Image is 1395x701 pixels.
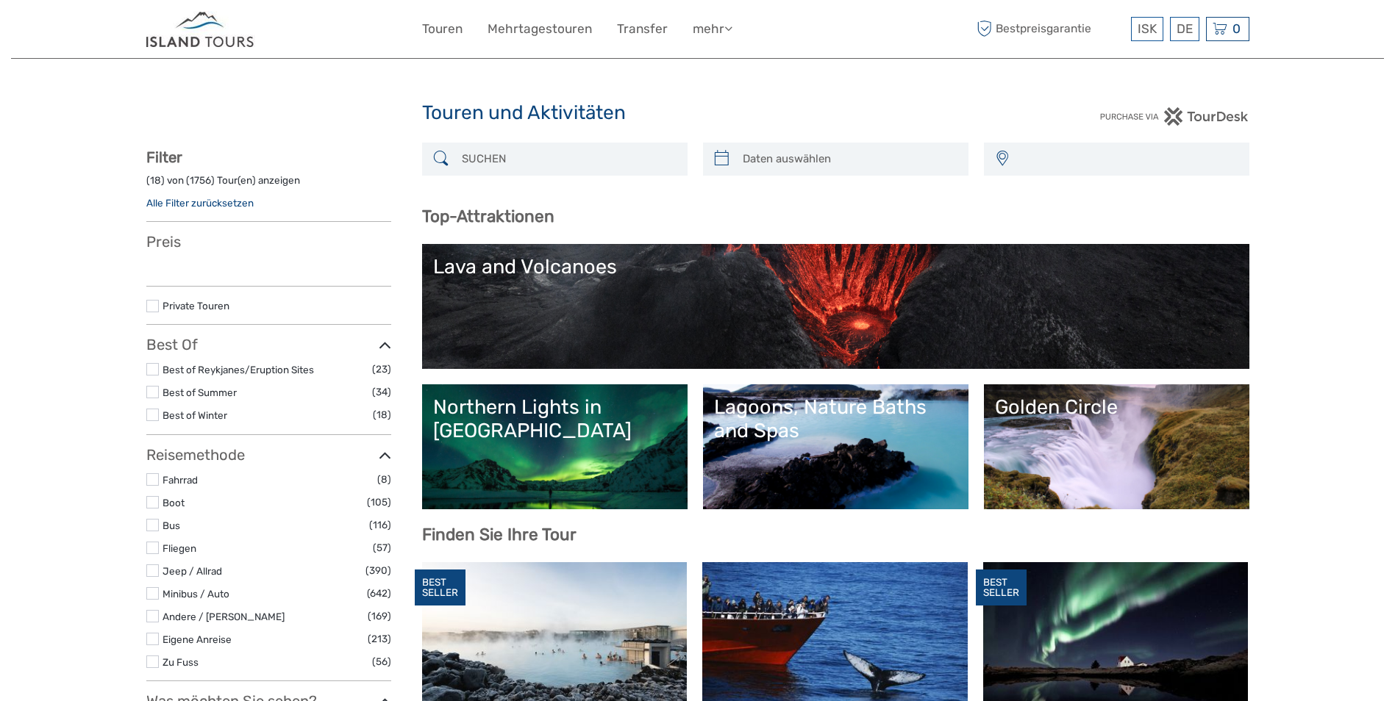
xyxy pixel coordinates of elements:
[976,569,1027,606] div: BEST SELLER
[163,387,237,398] a: Best of Summer
[488,18,592,40] a: Mehrtagestouren
[433,395,677,498] a: Northern Lights in [GEOGRAPHIC_DATA]
[146,148,182,166] strong: Filter
[146,336,391,353] h3: Best Of
[163,542,196,554] a: Fliegen
[146,197,254,209] a: Alle Filter zurücksetzen
[146,11,255,47] img: Iceland ProTravel
[369,517,391,533] span: (116)
[456,146,680,172] input: SUCHEN
[377,471,391,488] span: (8)
[190,173,211,187] label: 1756
[995,395,1238,498] a: Golden Circle
[163,474,198,486] a: Fahrrad
[163,300,229,312] a: Private Touren
[163,409,227,421] a: Best of Winter
[373,406,391,423] span: (18)
[433,255,1238,278] div: Lava and Volcanoes
[422,101,974,125] h1: Touren und Aktivitäten
[163,565,222,577] a: Jeep / Allrad
[372,384,391,400] span: (34)
[163,611,285,622] a: Andere / [PERSON_NAME]
[163,633,232,645] a: Eigene Anreise
[146,446,391,464] h3: Reisemethode
[146,233,391,251] h3: Preis
[150,173,161,187] label: 18
[415,569,465,606] div: BEST SELLER
[1170,17,1199,41] div: DE
[368,630,391,647] span: (213)
[995,395,1238,419] div: Golden Circle
[368,608,391,625] span: (169)
[163,588,229,600] a: Minibus / Auto
[714,395,957,443] div: Lagoons, Nature Baths and Spas
[373,539,391,556] span: (57)
[367,494,391,511] span: (105)
[1230,21,1243,36] span: 0
[433,395,677,443] div: Northern Lights in [GEOGRAPHIC_DATA]
[146,173,391,196] div: ( ) von ( ) Tour(en) anzeigen
[163,497,185,508] a: Boot
[422,525,577,544] b: Finden Sie Ihre Tour
[617,18,668,40] a: Transfer
[372,361,391,378] span: (23)
[974,17,1127,41] span: Bestpreisgarantie
[1138,21,1157,36] span: ISK
[163,520,180,531] a: Bus
[693,18,732,40] a: mehr
[372,653,391,670] span: (56)
[737,146,961,172] input: Daten auswählen
[422,206,554,226] b: Top-Attraktionen
[1099,107,1249,126] img: PurchaseViaTourDesk.png
[433,255,1238,358] a: Lava and Volcanoes
[714,395,957,498] a: Lagoons, Nature Baths and Spas
[163,364,314,375] a: Best of Reykjanes/Eruption Sites
[163,656,199,668] a: Zu Fuss
[422,18,463,40] a: Touren
[365,562,391,579] span: (390)
[367,585,391,602] span: (642)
